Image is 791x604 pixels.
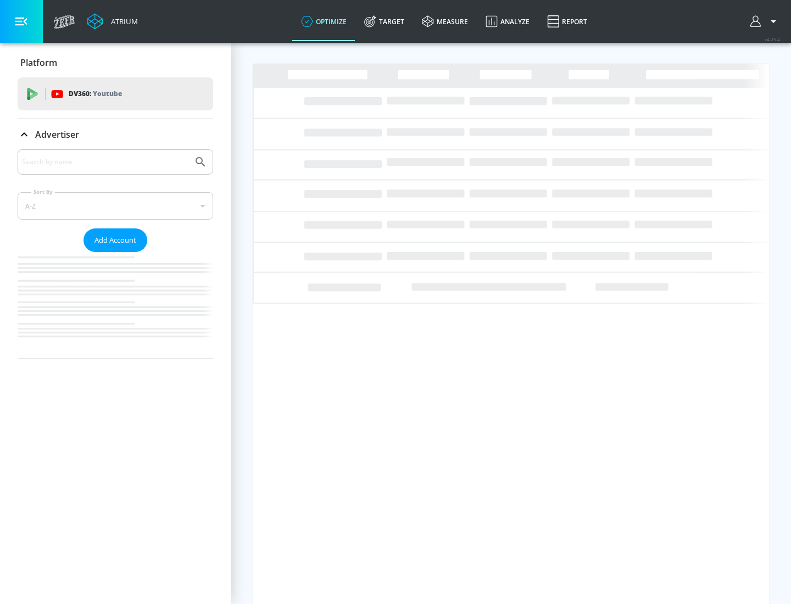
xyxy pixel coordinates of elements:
[94,234,136,247] span: Add Account
[413,2,477,41] a: measure
[18,192,213,220] div: A-Z
[355,2,413,41] a: Target
[87,13,138,30] a: Atrium
[765,36,780,42] span: v 4.25.4
[83,228,147,252] button: Add Account
[18,119,213,150] div: Advertiser
[107,16,138,26] div: Atrium
[69,88,122,100] p: DV360:
[35,128,79,141] p: Advertiser
[31,188,55,195] label: Sort By
[93,88,122,99] p: Youtube
[20,57,57,69] p: Platform
[18,47,213,78] div: Platform
[18,149,213,359] div: Advertiser
[18,252,213,359] nav: list of Advertiser
[292,2,355,41] a: optimize
[22,155,188,169] input: Search by name
[18,77,213,110] div: DV360: Youtube
[538,2,596,41] a: Report
[477,2,538,41] a: Analyze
